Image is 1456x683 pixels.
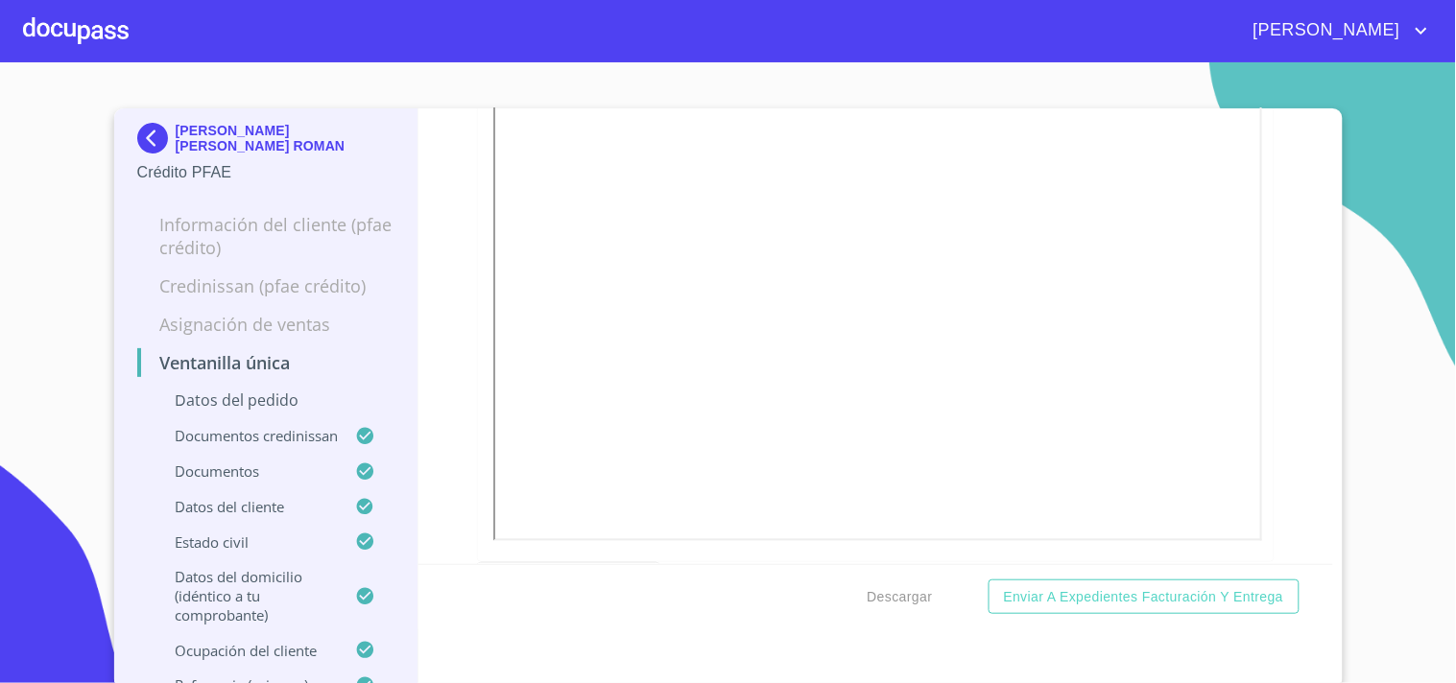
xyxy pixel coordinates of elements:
img: Docupass spot blue [137,123,176,153]
p: Información del cliente (PFAE crédito) [137,213,395,259]
p: Documentos [137,461,356,481]
p: Datos del pedido [137,389,395,411]
iframe: Constancia de situación fiscal [493,25,1262,541]
p: Estado civil [137,532,356,552]
span: Enviar a Expedientes Facturación y Entrega [1004,585,1284,609]
div: [PERSON_NAME] [PERSON_NAME] ROMAN [137,123,395,161]
p: Crédito PFAE [137,161,395,184]
button: account of current user [1239,15,1433,46]
p: Datos del domicilio (idéntico a tu comprobante) [137,567,356,624]
p: [PERSON_NAME] [PERSON_NAME] ROMAN [176,123,395,153]
p: Datos del cliente [137,497,356,516]
span: Descargar [868,585,933,609]
button: Enviar a Expedientes Facturación y Entrega [989,579,1300,615]
p: Asignación de Ventas [137,313,395,336]
p: Credinissan (PFAE crédito) [137,274,395,297]
p: Ocupación del Cliente [137,641,356,660]
p: Documentos CrediNissan [137,426,356,445]
button: Descargar [860,579,941,615]
span: [PERSON_NAME] [1239,15,1410,46]
p: Ventanilla única [137,351,395,374]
